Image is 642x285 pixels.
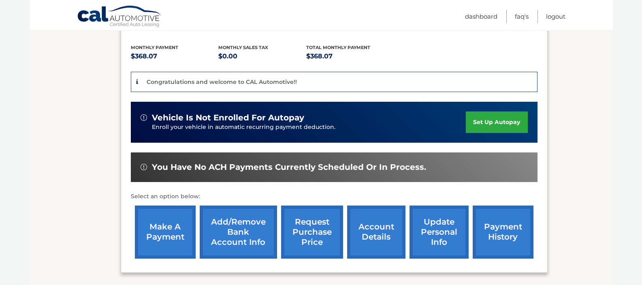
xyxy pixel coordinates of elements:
a: payment history [473,206,533,259]
span: Monthly Payment [131,45,178,50]
a: set up autopay [466,111,527,133]
p: $0.00 [218,51,306,62]
span: vehicle is not enrolled for autopay [152,113,304,123]
a: FAQ's [515,10,529,23]
p: Congratulations and welcome to CAL Automotive!! [147,78,297,86]
span: Monthly sales Tax [218,45,268,50]
a: account details [347,206,405,259]
span: You have no ACH payments currently scheduled or in process. [152,162,426,172]
a: Logout [546,10,565,23]
a: make a payment [135,206,196,259]
img: alert-white.svg [141,164,147,170]
a: Cal Automotive [77,5,162,29]
p: $368.07 [131,51,219,62]
a: update personal info [410,206,469,259]
p: Select an option below: [131,192,537,201]
a: Add/Remove bank account info [200,206,277,259]
img: alert-white.svg [141,114,147,121]
a: Dashboard [465,10,497,23]
p: $368.07 [306,51,394,62]
p: Enroll your vehicle in automatic recurring payment deduction. [152,123,466,132]
span: Total Monthly Payment [306,45,370,50]
a: request purchase price [281,206,343,259]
